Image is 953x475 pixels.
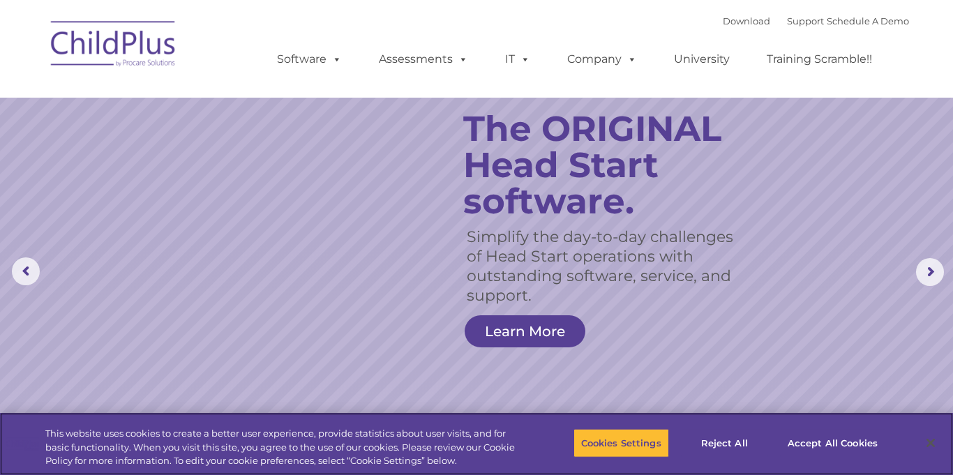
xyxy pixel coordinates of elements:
[194,92,237,103] span: Last name
[491,45,544,73] a: IT
[263,45,356,73] a: Software
[463,111,760,220] rs-layer: The ORIGINAL Head Start software.
[723,15,770,27] a: Download
[553,45,651,73] a: Company
[723,15,909,27] font: |
[660,45,744,73] a: University
[194,149,253,160] span: Phone number
[465,315,585,347] a: Learn More
[681,428,768,458] button: Reject All
[573,428,669,458] button: Cookies Settings
[467,227,746,306] rs-layer: Simplify the day-to-day challenges of Head Start operations with outstanding software, service, a...
[44,11,183,81] img: ChildPlus by Procare Solutions
[915,428,946,458] button: Close
[780,428,885,458] button: Accept All Cookies
[45,427,524,468] div: This website uses cookies to create a better user experience, provide statistics about user visit...
[787,15,824,27] a: Support
[753,45,886,73] a: Training Scramble!!
[827,15,909,27] a: Schedule A Demo
[365,45,482,73] a: Assessments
